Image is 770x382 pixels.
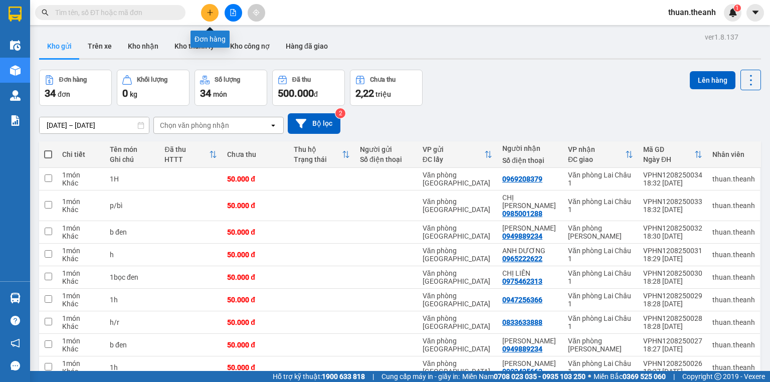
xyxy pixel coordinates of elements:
div: thuan.theanh [712,318,755,326]
svg: open [269,121,277,129]
div: VP gửi [423,145,484,153]
div: Văn phòng Lai Châu 1 [568,247,633,263]
span: món [213,90,227,98]
button: Kho gửi [39,34,80,58]
span: Hỗ trợ kỹ thuật: [273,371,365,382]
span: 2,22 [355,87,374,99]
div: Văn phòng [GEOGRAPHIC_DATA] [423,198,492,214]
div: 1 món [62,269,100,277]
div: Tên món [110,145,154,153]
div: VPHN1208250032 [643,224,702,232]
div: 1 món [62,198,100,206]
div: 0949889234 [502,232,542,240]
div: Văn phòng [GEOGRAPHIC_DATA] [423,269,492,285]
img: warehouse-icon [10,90,21,101]
div: 1h [110,363,154,371]
div: ANH DƯƠNG [502,247,558,255]
div: 50.000 đ [227,202,283,210]
span: 500.000 [278,87,314,99]
div: Khác [62,345,100,353]
span: copyright [714,373,721,380]
div: b đen [110,228,154,236]
div: Người nhận [502,144,558,152]
div: Văn phòng [GEOGRAPHIC_DATA] [423,171,492,187]
div: thuan.theanh [712,228,755,236]
span: 1 [735,5,739,12]
button: Kho công nợ [222,34,278,58]
div: Văn phòng [GEOGRAPHIC_DATA] [423,247,492,263]
div: 50.000 đ [227,251,283,259]
div: 0965222622 [502,255,542,263]
span: 34 [45,87,56,99]
button: Hàng đã giao [278,34,336,58]
div: Chi tiết [62,150,100,158]
div: 18:32 [DATE] [643,206,702,214]
div: Chọn văn phòng nhận [160,120,229,130]
span: caret-down [751,8,760,17]
div: ANH HÙNG [502,359,558,367]
div: Văn phòng Lai Châu 1 [568,359,633,375]
div: 18:28 [DATE] [643,277,702,285]
span: | [673,371,675,382]
div: Thu hộ [294,145,342,153]
div: CHỊ CHI [502,194,558,210]
div: Khác [62,206,100,214]
span: question-circle [11,316,20,325]
div: Văn phòng Lai Châu 1 [568,198,633,214]
div: Số lượng [215,76,240,83]
div: Số điện thoại [360,155,413,163]
button: caret-down [746,4,764,22]
div: Văn phòng Lai Châu 1 [568,292,633,308]
div: Mã GD [643,145,694,153]
span: triệu [375,90,391,98]
div: Nhân viên [712,150,755,158]
sup: 2 [335,108,345,118]
div: Văn phòng [GEOGRAPHIC_DATA] [423,359,492,375]
div: Khác [62,255,100,263]
span: message [11,361,20,370]
span: Cung cấp máy in - giấy in: [381,371,460,382]
span: Miền Nam [462,371,586,382]
div: VPHN1208250028 [643,314,702,322]
div: 0975462313 [502,277,542,285]
div: thuan.theanh [712,202,755,210]
div: 0985001288 [502,210,542,218]
button: Số lượng34món [195,70,267,106]
th: Toggle SortBy [563,141,638,168]
th: Toggle SortBy [289,141,355,168]
span: search [42,9,49,16]
div: 1 món [62,359,100,367]
div: Khác [62,322,100,330]
div: Khác [62,179,100,187]
button: aim [248,4,265,22]
div: 1 món [62,247,100,255]
div: CHỊ LIÊN [502,269,558,277]
div: Văn phòng [PERSON_NAME] [568,337,633,353]
div: Khối lượng [137,76,167,83]
div: VPHN1208250029 [643,292,702,300]
button: Kho nhận [120,34,166,58]
div: 1bọc đen [110,273,154,281]
div: VPHN1208250034 [643,171,702,179]
div: 1h [110,296,154,304]
div: 50.000 đ [227,318,283,326]
div: 0947256366 [502,296,542,304]
div: Đã thu [164,145,209,153]
div: VP nhận [568,145,625,153]
div: 18:27 [DATE] [643,345,702,353]
div: VPHN1208250030 [643,269,702,277]
div: ver 1.8.137 [705,32,738,43]
sup: 1 [734,5,741,12]
strong: 0708 023 035 - 0935 103 250 [494,372,586,380]
div: 50.000 đ [227,363,283,371]
div: 50.000 đ [227,341,283,349]
div: 0903435662 [502,367,542,375]
div: VPHN1208250033 [643,198,702,206]
div: 0949889234 [502,345,542,353]
div: 1 món [62,224,100,232]
button: Chưa thu2,22 triệu [350,70,423,106]
div: Số điện thoại [502,156,558,164]
span: kg [130,90,137,98]
div: 1H [110,175,154,183]
div: 50.000 đ [227,296,283,304]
